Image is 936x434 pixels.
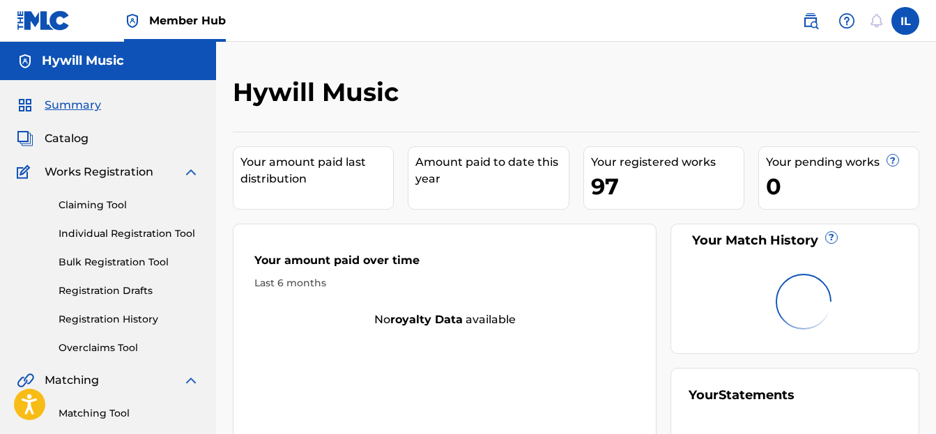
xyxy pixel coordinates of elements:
[797,7,824,35] a: Public Search
[776,274,831,330] img: preloader
[17,97,33,114] img: Summary
[42,53,124,69] h5: Hywill Music
[17,53,33,70] img: Accounts
[866,367,936,434] iframe: Chat Widget
[17,10,70,31] img: MLC Logo
[45,97,101,114] span: Summary
[17,97,101,114] a: SummarySummary
[802,13,819,29] img: search
[240,154,393,187] div: Your amount paid last distribution
[17,372,34,389] img: Matching
[59,198,199,212] a: Claiming Tool
[59,406,199,421] a: Matching Tool
[833,7,861,35] div: Help
[183,372,199,389] img: expand
[254,276,635,290] div: Last 6 months
[415,154,568,187] div: Amount paid to date this year
[59,341,199,355] a: Overclaims Tool
[149,13,226,29] span: Member Hub
[766,171,919,202] div: 0
[59,312,199,327] a: Registration History
[869,14,883,28] div: Notifications
[45,372,99,389] span: Matching
[59,255,199,270] a: Bulk Registration Tool
[838,13,855,29] img: help
[124,13,141,29] img: Top Rightsholder
[689,231,901,250] div: Your Match History
[826,232,837,243] span: ?
[17,130,33,147] img: Catalog
[17,164,35,180] img: Works Registration
[887,155,898,166] span: ?
[591,154,744,171] div: Your registered works
[17,130,89,147] a: CatalogCatalog
[891,7,919,35] div: User Menu
[766,154,919,171] div: Your pending works
[59,284,199,298] a: Registration Drafts
[233,77,406,108] h2: Hywill Music
[390,313,463,326] strong: royalty data
[45,130,89,147] span: Catalog
[233,311,656,328] div: No available
[59,226,199,241] a: Individual Registration Tool
[689,386,795,405] div: Your Statements
[183,164,199,180] img: expand
[254,252,635,276] div: Your amount paid over time
[591,171,744,202] div: 97
[45,164,153,180] span: Works Registration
